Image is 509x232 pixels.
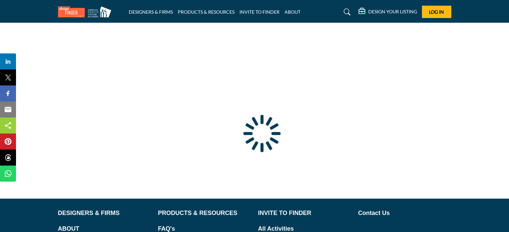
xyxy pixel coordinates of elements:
[58,209,151,218] a: DESIGNERS & FIRMS
[359,8,417,16] div: DESIGN YOUR LISTING
[178,9,234,15] a: PRODUCTS & RESOURCES
[58,6,115,17] img: Site Logo
[258,209,351,218] a: INVITE TO FINDER
[129,9,173,15] a: DESIGNERS & FIRMS
[422,6,451,18] button: Log In
[285,9,301,15] a: ABOUT
[429,9,444,15] span: Log In
[239,9,280,15] a: INVITE TO FINDER
[358,209,451,218] a: Contact Us
[368,9,417,15] h5: DESIGN YOUR LISTING
[158,209,251,218] a: PRODUCTS & RESOURCES
[337,7,355,17] a: Search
